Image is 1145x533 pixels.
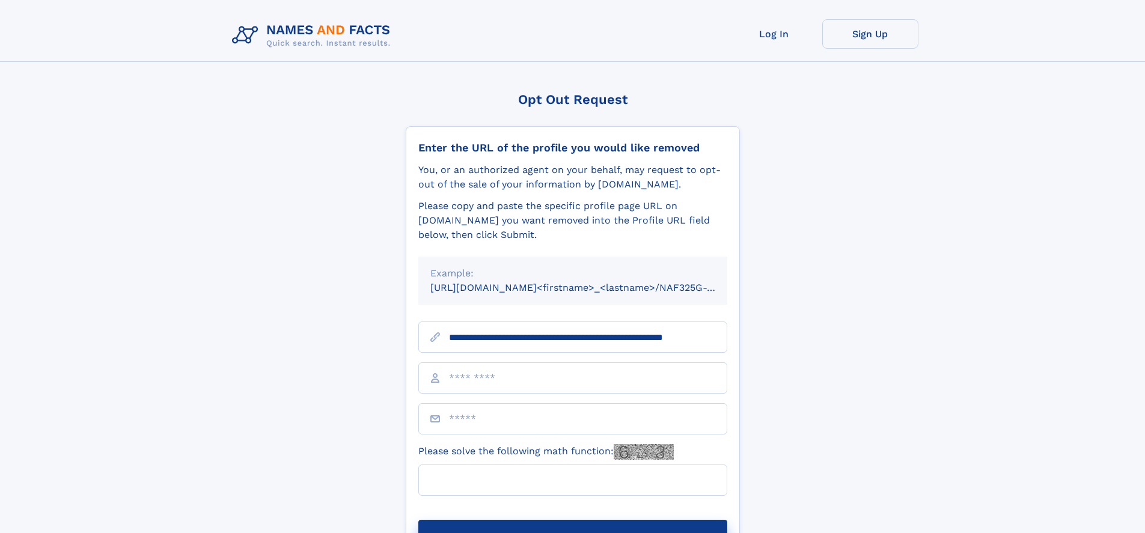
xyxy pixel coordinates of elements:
[418,199,727,242] div: Please copy and paste the specific profile page URL on [DOMAIN_NAME] you want removed into the Pr...
[822,19,918,49] a: Sign Up
[418,163,727,192] div: You, or an authorized agent on your behalf, may request to opt-out of the sale of your informatio...
[227,19,400,52] img: Logo Names and Facts
[726,19,822,49] a: Log In
[418,141,727,154] div: Enter the URL of the profile you would like removed
[406,92,740,107] div: Opt Out Request
[430,282,750,293] small: [URL][DOMAIN_NAME]<firstname>_<lastname>/NAF325G-xxxxxxxx
[418,444,674,460] label: Please solve the following math function:
[430,266,715,281] div: Example:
